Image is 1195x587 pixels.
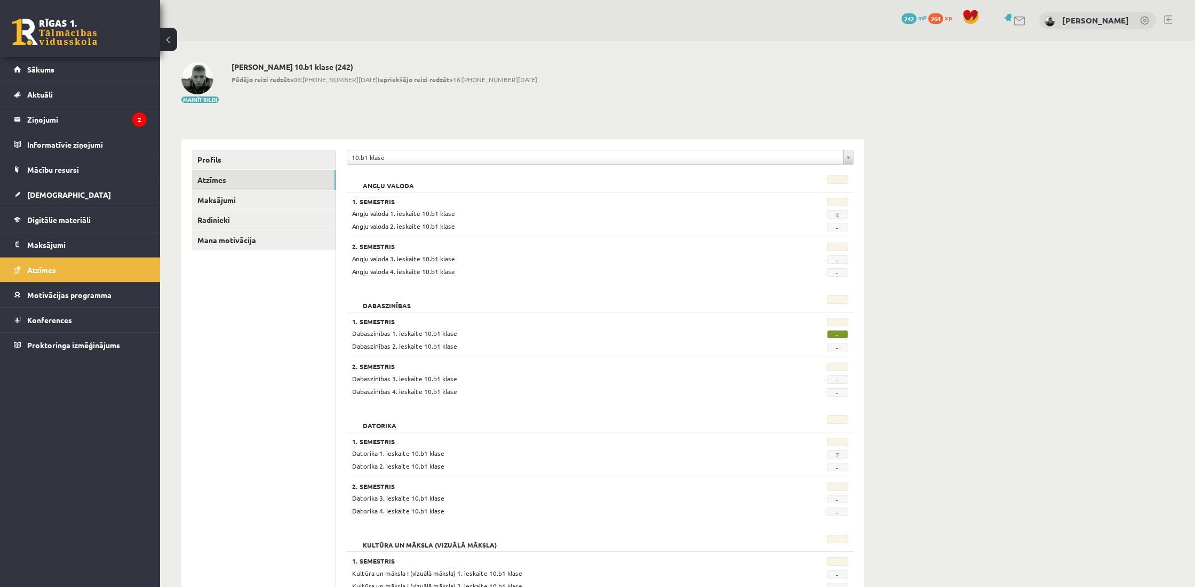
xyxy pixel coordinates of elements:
h2: Angļu valoda [352,175,425,186]
a: Digitālie materiāli [14,207,147,232]
span: Aktuāli [27,90,53,99]
a: Maksājumi [192,190,336,210]
a: Profils [192,150,336,170]
a: 242 mP [902,13,927,22]
span: Datorika 2. ieskaite 10.b1 klase [352,462,444,470]
span: - [827,463,848,471]
a: Mana motivācija [192,230,336,250]
a: 10.b1 klase [347,150,853,164]
h3: 2. Semestris [352,243,763,250]
h3: 2. Semestris [352,483,763,490]
span: Dabaszinības 1. ieskaite 10.b1 klase [352,329,457,337]
span: Datorika 4. ieskaite 10.b1 klase [352,506,444,515]
h3: 1. Semestris [352,198,763,205]
span: - [827,268,848,277]
span: Proktoringa izmēģinājums [27,340,120,350]
span: Motivācijas programma [27,290,111,300]
span: Datorika 3. ieskaite 10.b1 klase [352,494,444,502]
span: Atzīmes [27,265,56,275]
span: mP [918,13,927,22]
span: 08:[PHONE_NUMBER][DATE] 16:[PHONE_NUMBER][DATE] [232,75,537,84]
legend: Informatīvie ziņojumi [27,132,147,157]
a: 7 [835,451,839,459]
span: - [827,508,848,516]
img: Mārtiņš Balodis [181,62,213,94]
legend: Ziņojumi [27,107,147,132]
span: Kultūra un māksla I (vizuālā māksla) 1. ieskaite 10.b1 klase [352,569,522,577]
a: Sākums [14,57,147,82]
span: - [827,570,848,578]
span: Konferences [27,315,72,325]
a: Konferences [14,308,147,332]
a: Informatīvie ziņojumi [14,132,147,157]
b: Pēdējo reizi redzēts [232,75,293,84]
a: Aktuāli [14,82,147,107]
span: Angļu valoda 1. ieskaite 10.b1 klase [352,209,455,218]
span: Dabaszinības 2. ieskaite 10.b1 klase [352,342,457,350]
a: [PERSON_NAME] [1062,15,1129,26]
h2: Kultūra un māksla (vizuālā māksla) [352,535,507,545]
a: Radinieki [192,210,336,230]
span: Angļu valoda 3. ieskaite 10.b1 klase [352,254,455,263]
span: Angļu valoda 4. ieskaite 10.b1 klase [352,267,455,276]
legend: Maksājumi [27,232,147,257]
a: Ziņojumi2 [14,107,147,132]
span: - [827,388,848,397]
span: Dabaszinības 3. ieskaite 10.b1 klase [352,374,457,383]
span: - [827,330,848,339]
h3: 1. Semestris [352,438,763,445]
span: 264 [928,13,943,24]
button: Mainīt bildi [181,97,219,103]
a: Mācību resursi [14,157,147,182]
a: [DEMOGRAPHIC_DATA] [14,182,147,207]
span: Angļu valoda 2. ieskaite 10.b1 klase [352,222,455,230]
h2: Datorika [352,415,407,426]
span: - [827,223,848,231]
h3: 1. Semestris [352,557,763,565]
h3: 1. Semestris [352,318,763,325]
span: xp [945,13,952,22]
h3: 2. Semestris [352,363,763,370]
span: - [827,375,848,384]
a: 264 xp [928,13,957,22]
span: 10.b1 klase [352,150,839,164]
i: 2 [132,112,147,127]
span: Sākums [27,65,54,74]
a: Motivācijas programma [14,283,147,307]
span: [DEMOGRAPHIC_DATA] [27,190,111,199]
a: Rīgas 1. Tālmācības vidusskola [12,19,97,45]
span: Dabaszinības 4. ieskaite 10.b1 klase [352,387,457,396]
a: Proktoringa izmēģinājums [14,333,147,357]
span: Digitālie materiāli [27,215,91,224]
a: Atzīmes [14,258,147,282]
h2: Dabaszinības [352,295,421,306]
img: Mārtiņš Balodis [1045,16,1055,27]
span: - [827,255,848,264]
span: Mācību resursi [27,165,79,174]
a: Atzīmes [192,170,336,190]
b: Iepriekšējo reizi redzēts [378,75,453,84]
a: Maksājumi [14,232,147,257]
span: 242 [902,13,917,24]
span: - [827,343,848,351]
span: Datorika 1. ieskaite 10.b1 klase [352,449,444,457]
span: - [827,495,848,503]
h2: [PERSON_NAME] 10.b1 klase (242) [232,62,537,71]
a: 4 [835,211,839,219]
